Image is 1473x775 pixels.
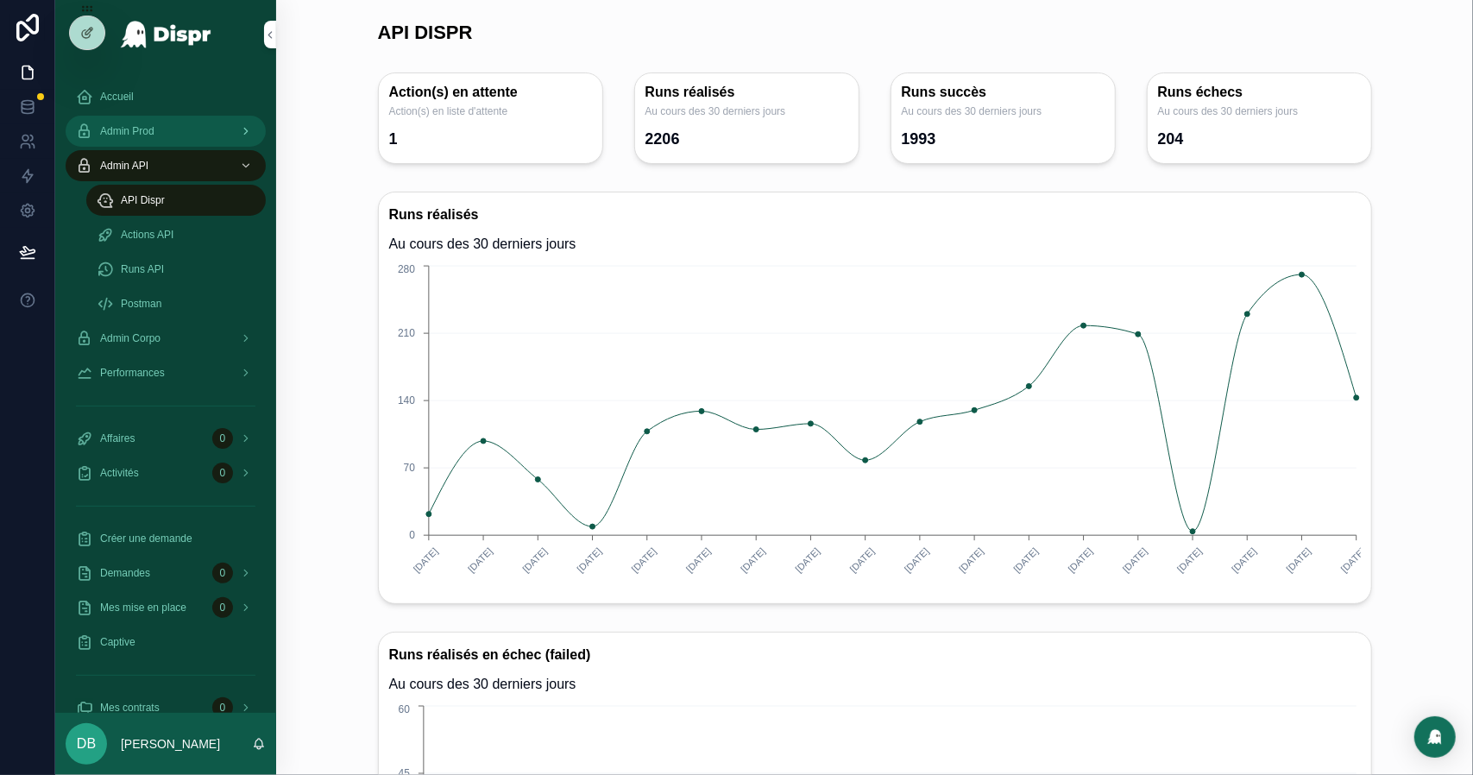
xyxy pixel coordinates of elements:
[100,601,186,614] span: Mes mise en place
[121,735,220,753] p: [PERSON_NAME]
[121,262,164,276] span: Runs API
[100,466,139,480] span: Activités
[100,532,192,545] span: Créer une demande
[121,228,173,242] span: Actions API
[389,84,592,101] h3: Action(s) en attente
[389,203,1361,227] h3: Runs réalisés
[55,69,276,713] div: scrollable content
[100,90,134,104] span: Accueil
[389,261,1361,593] div: chart
[1338,545,1367,574] text: [DATE]
[66,150,266,181] a: Admin API
[66,523,266,554] a: Créer une demande
[100,331,161,345] span: Admin Corpo
[902,84,1105,101] h3: Runs succès
[66,116,266,147] a: Admin Prod
[212,463,233,483] div: 0
[86,185,266,216] a: API Dispr
[100,159,148,173] span: Admin API
[66,627,266,658] a: Captive
[86,288,266,319] a: Postman
[1158,125,1184,153] div: 204
[465,545,494,574] text: [DATE]
[66,357,266,388] a: Performances
[575,545,603,574] text: [DATE]
[100,635,135,649] span: Captive
[120,21,212,48] img: App logo
[389,104,592,118] span: Action(s) en liste d'attente
[378,21,473,45] h1: API DISPR
[100,124,154,138] span: Admin Prod
[520,545,549,574] text: [DATE]
[397,263,414,275] tspan: 280
[66,692,266,723] a: Mes contrats0
[645,84,848,101] h3: Runs réalisés
[398,703,410,715] tspan: 60
[793,545,821,574] text: [DATE]
[1414,716,1456,758] div: Open Intercom Messenger
[683,545,712,574] text: [DATE]
[66,558,266,589] a: Demandes0
[1230,545,1258,574] text: [DATE]
[100,366,165,380] span: Performances
[409,530,415,542] tspan: 0
[1158,104,1361,118] span: Au cours des 30 derniers jours
[902,545,930,574] text: [DATE]
[121,193,165,207] span: API Dispr
[847,545,876,574] text: [DATE]
[411,545,439,574] text: [DATE]
[121,297,161,311] span: Postman
[957,545,985,574] text: [DATE]
[403,462,415,474] tspan: 70
[212,428,233,449] div: 0
[1175,545,1204,574] text: [DATE]
[1120,545,1149,574] text: [DATE]
[212,597,233,618] div: 0
[1284,545,1312,574] text: [DATE]
[397,327,414,339] tspan: 210
[389,234,1361,255] span: Au cours des 30 derniers jours
[66,423,266,454] a: Affaires0
[1158,84,1361,101] h3: Runs échecs
[100,566,150,580] span: Demandes
[86,254,266,285] a: Runs API
[629,545,658,574] text: [DATE]
[902,104,1105,118] span: Au cours des 30 derniers jours
[389,125,398,153] div: 1
[389,674,1361,695] span: Au cours des 30 derniers jours
[212,697,233,718] div: 0
[66,81,266,112] a: Accueil
[77,734,96,754] span: DB
[1011,545,1040,574] text: [DATE]
[66,323,266,354] a: Admin Corpo
[397,394,414,406] tspan: 140
[389,643,1361,667] h3: Runs réalisés en échec (failed)
[739,545,767,574] text: [DATE]
[86,219,266,250] a: Actions API
[1066,545,1094,574] text: [DATE]
[100,701,160,715] span: Mes contrats
[645,104,848,118] span: Au cours des 30 derniers jours
[902,125,936,153] div: 1993
[66,457,266,488] a: Activités0
[100,432,135,445] span: Affaires
[66,592,266,623] a: Mes mise en place0
[645,125,680,153] div: 2206
[212,563,233,583] div: 0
